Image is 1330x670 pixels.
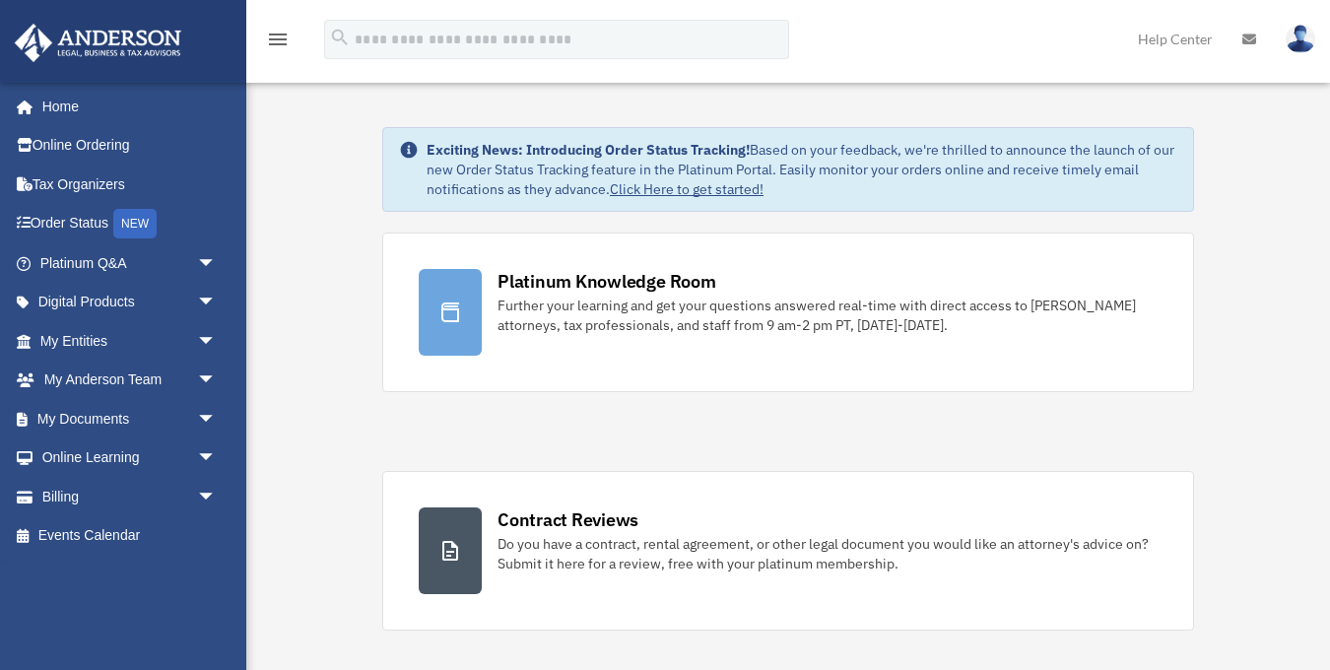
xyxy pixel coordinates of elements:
div: Contract Reviews [498,507,638,532]
a: Online Learningarrow_drop_down [14,438,246,478]
a: Contract Reviews Do you have a contract, rental agreement, or other legal document you would like... [382,471,1194,631]
a: My Documentsarrow_drop_down [14,399,246,438]
a: My Entitiesarrow_drop_down [14,321,246,361]
span: arrow_drop_down [197,399,236,439]
a: Events Calendar [14,516,246,556]
img: User Pic [1286,25,1315,53]
a: menu [266,34,290,51]
a: Tax Organizers [14,165,246,204]
span: arrow_drop_down [197,438,236,479]
div: Based on your feedback, we're thrilled to announce the launch of our new Order Status Tracking fe... [427,140,1177,199]
i: menu [266,28,290,51]
a: Platinum Q&Aarrow_drop_down [14,243,246,283]
a: Home [14,87,236,126]
span: arrow_drop_down [197,243,236,284]
span: arrow_drop_down [197,477,236,517]
strong: Exciting News: Introducing Order Status Tracking! [427,141,750,159]
a: My Anderson Teamarrow_drop_down [14,361,246,400]
a: Billingarrow_drop_down [14,477,246,516]
span: arrow_drop_down [197,321,236,362]
a: Online Ordering [14,126,246,166]
a: Order StatusNEW [14,204,246,244]
div: NEW [113,209,157,238]
a: Platinum Knowledge Room Further your learning and get your questions answered real-time with dire... [382,233,1194,392]
div: Do you have a contract, rental agreement, or other legal document you would like an attorney's ad... [498,534,1158,573]
div: Platinum Knowledge Room [498,269,716,294]
span: arrow_drop_down [197,283,236,323]
span: arrow_drop_down [197,361,236,401]
i: search [329,27,351,48]
a: Click Here to get started! [610,180,764,198]
a: Digital Productsarrow_drop_down [14,283,246,322]
img: Anderson Advisors Platinum Portal [9,24,187,62]
div: Further your learning and get your questions answered real-time with direct access to [PERSON_NAM... [498,296,1158,335]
